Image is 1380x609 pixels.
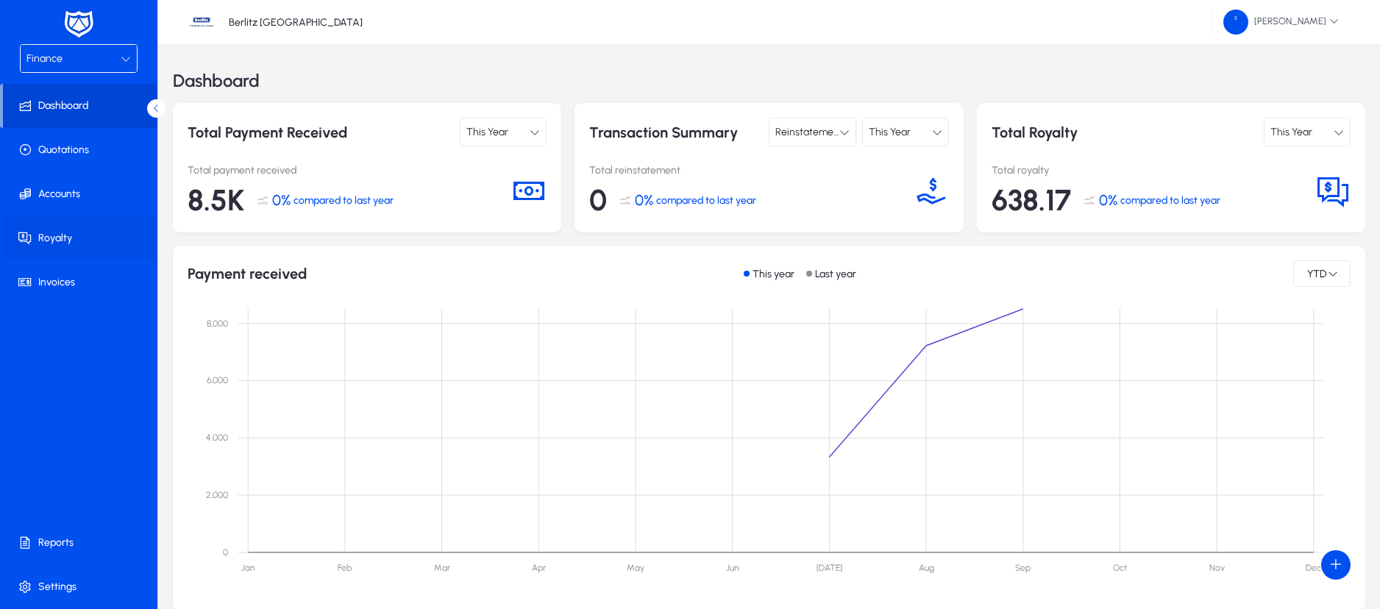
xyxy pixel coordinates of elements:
[26,52,63,65] span: Finance
[188,118,361,146] p: Total Payment Received
[173,72,260,90] h3: Dashboard
[1306,563,1321,573] text: Dec
[627,563,644,573] text: May
[3,521,160,565] a: Reports
[241,563,255,573] text: Jan
[1015,563,1031,573] text: Sep
[3,128,160,172] a: Quotations
[206,432,228,443] text: 4,000
[1120,194,1220,207] span: compared to last year
[1209,563,1225,573] text: Nov
[919,563,934,573] text: Aug
[24,38,35,50] img: website_grey.svg
[589,164,913,177] p: Total reinstatement
[1223,10,1339,35] span: [PERSON_NAME]
[3,580,160,594] span: Settings
[3,172,160,216] a: Accounts
[3,260,160,304] a: Invoices
[272,191,291,209] span: 0%
[229,16,363,29] p: Berlitz [GEOGRAPHIC_DATA]
[1223,10,1248,35] img: 58.png
[38,38,162,50] div: Domain: [DOMAIN_NAME]
[294,194,394,207] span: compared to last year
[434,563,451,573] text: Mar
[3,187,160,202] span: Accounts
[3,231,160,246] span: Royalty
[188,164,511,177] p: Total payment received
[3,535,160,550] span: Reports
[589,182,607,218] span: 0
[775,126,843,138] span: Reinstatement
[188,8,216,36] img: 37.jpg
[146,85,158,97] img: tab_keywords_by_traffic_grey.svg
[589,118,763,146] p: Transaction Summary
[56,87,132,96] div: Domain Overview
[40,85,51,97] img: tab_domain_overview_orange.svg
[532,563,547,573] text: Apr
[3,99,157,113] span: Dashboard
[206,490,228,500] text: 2,000
[869,126,911,138] span: This Year
[3,216,160,260] a: Royalty
[992,164,1315,177] p: Total royalty
[656,194,756,207] span: compared to last year
[41,24,72,35] div: v 4.0.25
[1293,260,1351,287] button: YTD
[3,143,160,157] span: Quotations
[817,563,842,573] text: [DATE]
[207,318,228,329] text: 8,000
[992,118,1165,146] p: Total Royalty
[163,87,248,96] div: Keywords by Traffic
[1270,126,1312,138] span: This Year
[60,9,97,40] img: white-logo.png
[726,563,739,573] text: Jun
[223,547,228,558] text: 0
[3,565,160,609] a: Settings
[1212,9,1351,35] button: [PERSON_NAME]
[188,182,244,218] span: 8.5K
[466,126,508,138] span: This Year
[1306,268,1328,280] span: YTD
[992,182,1071,218] span: 638.17
[753,268,794,280] p: This year
[207,375,228,385] text: 6,000
[188,265,307,282] h1: Payment received
[338,563,352,573] text: Feb
[3,275,160,290] span: Invoices
[815,268,856,280] p: Last year
[635,191,653,209] span: 0%
[1099,191,1117,209] span: 0%
[24,24,35,35] img: logo_orange.svg
[1113,563,1127,573] text: Oct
